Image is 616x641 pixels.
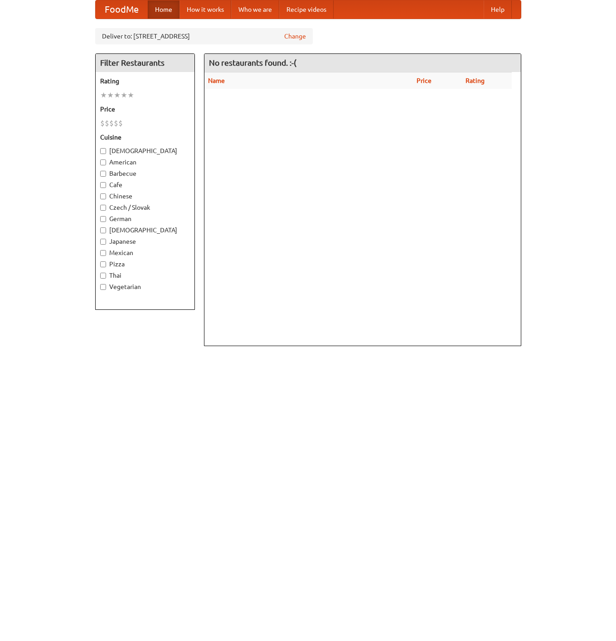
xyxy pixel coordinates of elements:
[100,250,106,256] input: Mexican
[107,90,114,100] li: ★
[100,273,106,279] input: Thai
[100,171,106,177] input: Barbecue
[417,77,432,84] a: Price
[109,118,114,128] li: $
[114,118,118,128] li: $
[100,193,106,199] input: Chinese
[148,0,179,19] a: Home
[231,0,279,19] a: Who we are
[100,237,190,246] label: Japanese
[100,248,190,257] label: Mexican
[100,284,106,290] input: Vegetarian
[100,133,190,142] h5: Cuisine
[100,260,190,269] label: Pizza
[284,32,306,41] a: Change
[96,0,148,19] a: FoodMe
[100,227,106,233] input: [DEMOGRAPHIC_DATA]
[209,58,296,67] ng-pluralize: No restaurants found. :-(
[100,192,190,201] label: Chinese
[127,90,134,100] li: ★
[466,77,485,84] a: Rating
[100,159,106,165] input: American
[95,28,313,44] div: Deliver to: [STREET_ADDRESS]
[100,271,190,280] label: Thai
[100,148,106,154] input: [DEMOGRAPHIC_DATA]
[100,180,190,189] label: Cafe
[100,118,105,128] li: $
[118,118,123,128] li: $
[100,216,106,222] input: German
[100,205,106,211] input: Czech / Slovak
[121,90,127,100] li: ★
[100,282,190,291] label: Vegetarian
[100,90,107,100] li: ★
[100,203,190,212] label: Czech / Slovak
[100,105,190,114] h5: Price
[105,118,109,128] li: $
[100,214,190,223] label: German
[100,77,190,86] h5: Rating
[208,77,225,84] a: Name
[100,169,190,178] label: Barbecue
[100,146,190,155] label: [DEMOGRAPHIC_DATA]
[484,0,512,19] a: Help
[100,261,106,267] input: Pizza
[114,90,121,100] li: ★
[96,54,194,72] h4: Filter Restaurants
[100,226,190,235] label: [DEMOGRAPHIC_DATA]
[279,0,334,19] a: Recipe videos
[179,0,231,19] a: How it works
[100,239,106,245] input: Japanese
[100,182,106,188] input: Cafe
[100,158,190,167] label: American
